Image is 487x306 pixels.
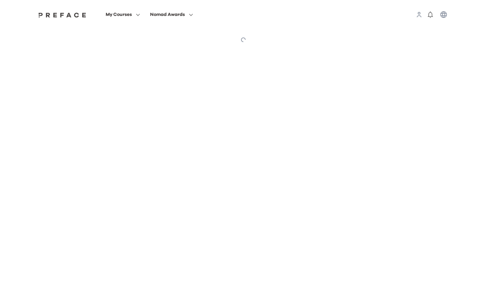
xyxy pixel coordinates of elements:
img: Preface Logo [37,12,88,18]
button: Nomad Awards [148,10,195,19]
span: Nomad Awards [150,11,185,19]
span: My Courses [106,11,132,19]
button: My Courses [104,10,142,19]
a: Preface Logo [37,12,88,17]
